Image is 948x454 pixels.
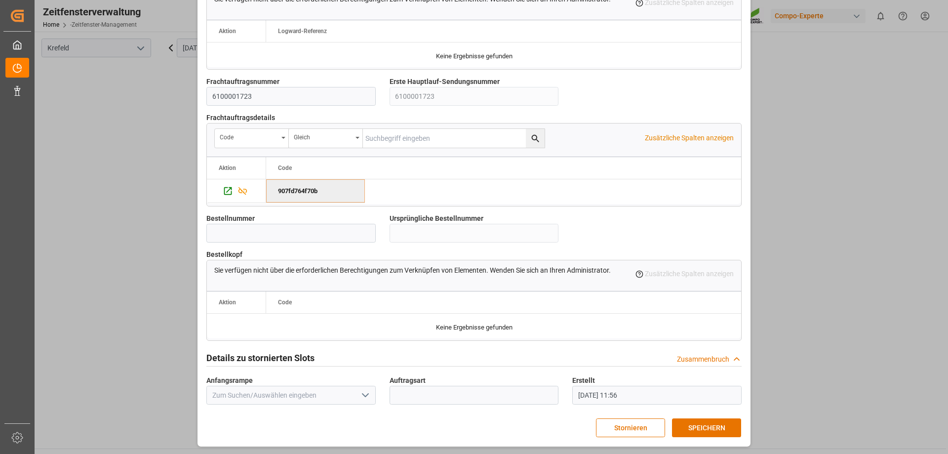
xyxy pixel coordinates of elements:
[278,165,292,171] font: Code
[614,424,647,432] font: Stornieren
[688,424,725,432] font: SPEICHERN
[390,376,426,384] font: Auftragsart
[219,165,236,171] font: Aktion
[294,134,310,141] font: Gleich
[206,250,242,258] font: Bestellkopf
[206,78,279,85] font: Frachtauftragsnummer
[206,353,315,363] font: Details zu stornierten Slots
[219,28,236,35] font: Aktion
[390,214,483,222] font: Ursprüngliche Bestellnummer
[677,355,729,363] font: Zusammenbruch
[219,299,236,306] font: Aktion
[266,179,365,203] div: Press SPACE to deselect this row.
[289,129,363,148] button: Menü öffnen
[363,129,545,148] input: Suchbegriff eingeben
[526,129,545,148] button: Suchschaltfläche
[207,179,266,203] div: Press SPACE to deselect this row.
[206,114,275,122] font: Frachtauftragsdetails
[278,187,317,195] font: 907fd764f70b
[596,418,665,437] button: Stornieren
[206,376,253,384] font: Anfangsrampe
[206,214,255,222] font: Bestellnummer
[278,28,327,35] font: Logward-Referenz
[214,266,611,274] font: Sie verfügen nicht über die erforderlichen Berechtigungen zum Verknüpfen von Elementen. Wenden Si...
[572,386,742,405] input: TT.MM.JJJJ HH:MM
[645,134,734,142] font: Zusätzliche Spalten anzeigen
[215,129,289,148] button: Menü öffnen
[206,386,376,405] input: Zum Suchen/Auswählen eingeben
[672,418,741,437] button: SPEICHERN
[357,388,372,403] button: Menü öffnen
[572,376,595,384] font: Erstellt
[278,299,292,306] font: Code
[390,78,500,85] font: Erste Hauptlauf-Sendungsnummer
[220,134,234,141] font: Code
